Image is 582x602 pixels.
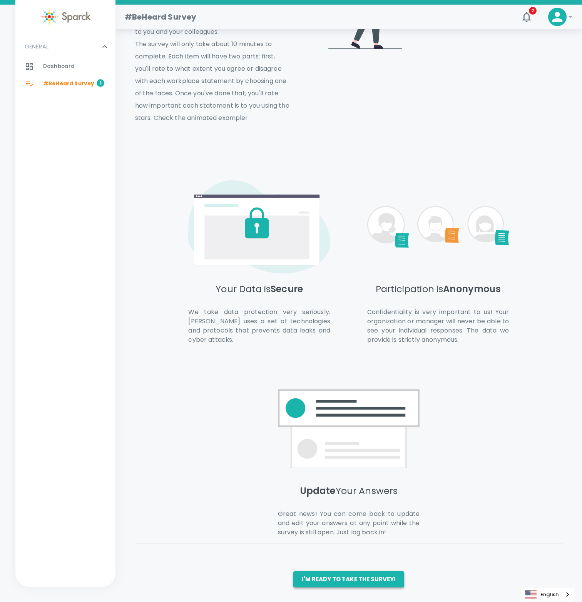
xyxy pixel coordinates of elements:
[15,8,115,26] a: Sparck logo
[278,381,420,476] img: [object Object]
[529,7,537,15] span: 2
[521,587,574,602] a: English
[517,8,536,26] button: 2
[278,509,420,537] p: Great news! You can come back to update and edit your answers at any point while the survey is st...
[293,571,404,587] button: I'm ready to take the survey!
[15,58,115,75] a: Dashboard
[97,79,104,87] span: 1
[15,58,115,95] div: GENERAL
[443,283,500,295] span: Anonymous
[300,484,336,497] span: Update
[43,63,75,70] span: Dashboard
[40,8,90,26] img: Sparck logo
[367,283,509,308] h5: Participation is
[271,283,303,295] span: Secure
[521,587,574,602] div: Language
[367,180,509,274] img: [object Object]
[367,308,509,344] p: Confidentiality is very important to us! Your organization or manager will never be able to see y...
[25,43,48,50] p: GENERAL
[43,80,94,88] span: #BeHeard Survey
[188,283,330,308] h5: Your Data is
[125,11,196,23] h1: #BeHeard Survey
[278,485,420,509] h5: Your Answers
[521,587,574,602] aside: Language selected: English
[188,308,330,344] p: We take data protection very seriously. [PERSON_NAME] uses a set of technologies and protocols th...
[15,75,115,92] a: #BeHeard Survey1
[15,35,115,58] div: GENERAL
[188,180,330,274] img: [object Object]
